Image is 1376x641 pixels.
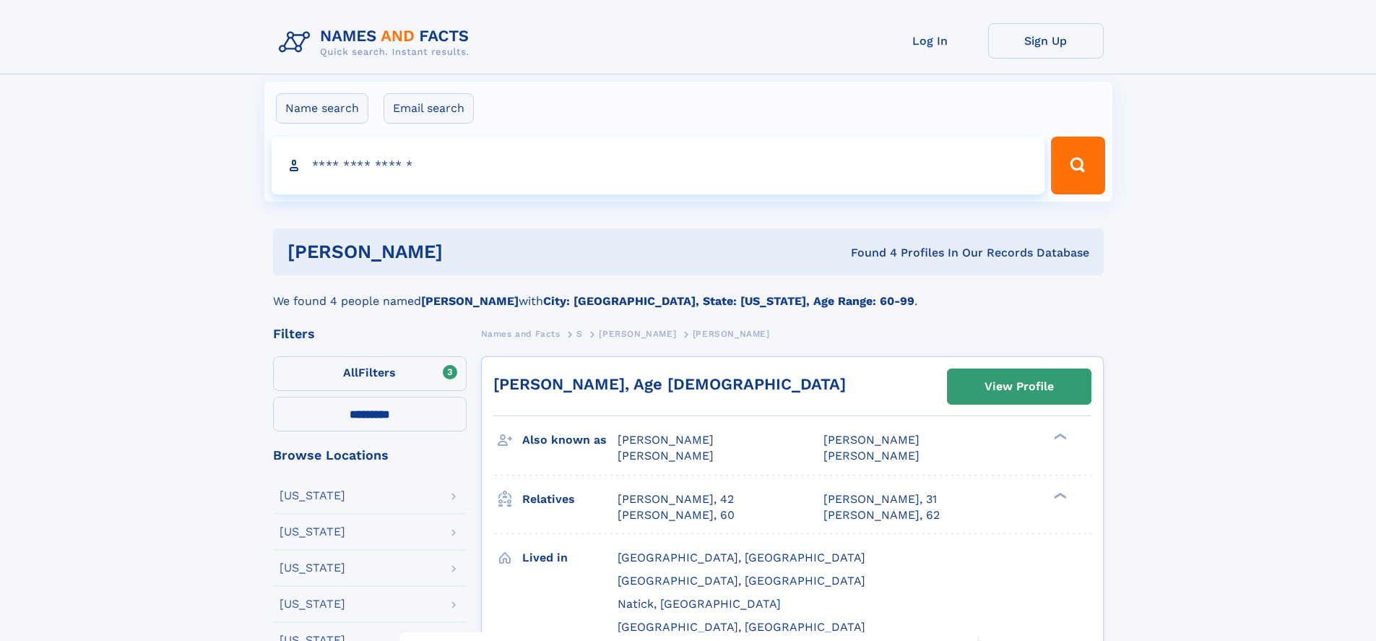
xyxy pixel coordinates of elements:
[273,327,467,340] div: Filters
[646,245,1089,261] div: Found 4 Profiles In Our Records Database
[481,324,561,343] a: Names and Facts
[273,23,481,62] img: Logo Names and Facts
[522,428,618,452] h3: Also known as
[618,507,735,523] a: [PERSON_NAME], 60
[1050,432,1068,442] div: ❯
[948,369,1091,404] a: View Profile
[493,375,846,393] a: [PERSON_NAME], Age [DEMOGRAPHIC_DATA]
[985,370,1054,403] div: View Profile
[618,574,865,588] span: [GEOGRAPHIC_DATA], [GEOGRAPHIC_DATA]
[522,487,618,512] h3: Relatives
[823,433,920,447] span: [PERSON_NAME]
[693,329,770,339] span: [PERSON_NAME]
[823,507,940,523] a: [PERSON_NAME], 62
[273,275,1104,310] div: We found 4 people named with .
[273,356,467,391] label: Filters
[343,366,358,379] span: All
[280,598,345,610] div: [US_STATE]
[873,23,988,59] a: Log In
[272,137,1045,194] input: search input
[618,551,865,564] span: [GEOGRAPHIC_DATA], [GEOGRAPHIC_DATA]
[421,294,519,308] b: [PERSON_NAME]
[543,294,914,308] b: City: [GEOGRAPHIC_DATA], State: [US_STATE], Age Range: 60-99
[618,449,714,463] span: [PERSON_NAME]
[280,526,345,538] div: [US_STATE]
[280,562,345,574] div: [US_STATE]
[522,546,618,570] h3: Lived in
[384,93,474,124] label: Email search
[276,93,368,124] label: Name search
[287,243,647,261] h1: [PERSON_NAME]
[576,329,583,339] span: S
[618,620,865,634] span: [GEOGRAPHIC_DATA], [GEOGRAPHIC_DATA]
[618,433,714,447] span: [PERSON_NAME]
[280,490,345,502] div: [US_STATE]
[576,324,583,343] a: S
[823,449,920,463] span: [PERSON_NAME]
[599,324,676,343] a: [PERSON_NAME]
[988,23,1104,59] a: Sign Up
[618,597,781,611] span: Natick, [GEOGRAPHIC_DATA]
[618,491,734,507] a: [PERSON_NAME], 42
[823,491,937,507] a: [PERSON_NAME], 31
[273,449,467,462] div: Browse Locations
[1051,137,1104,194] button: Search Button
[599,329,676,339] span: [PERSON_NAME]
[1050,491,1068,500] div: ❯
